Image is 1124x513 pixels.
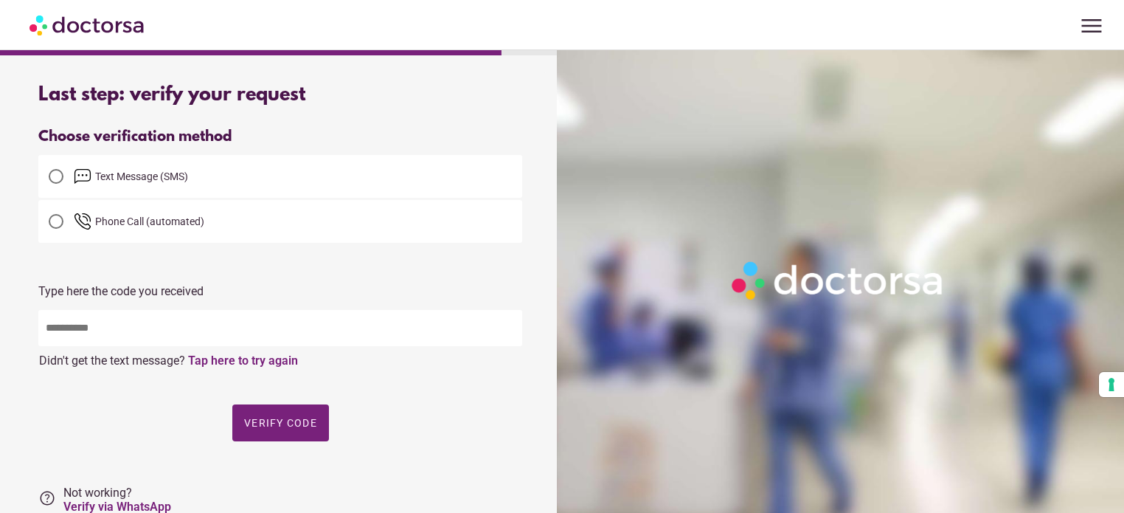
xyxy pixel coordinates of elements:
[38,284,522,298] p: Type here the code you received
[38,489,56,507] i: help
[95,171,188,182] span: Text Message (SMS)
[726,255,951,306] img: Logo-Doctorsa-trans-White-partial-flat.png
[244,417,317,429] span: Verify code
[38,128,522,145] div: Choose verification method
[74,213,91,230] img: phone
[1078,12,1106,40] span: menu
[1099,372,1124,397] button: Your consent preferences for tracking technologies
[74,168,91,185] img: email
[232,404,329,441] button: Verify code
[30,8,146,41] img: Doctorsa.com
[95,216,204,227] span: Phone Call (automated)
[39,354,185,368] span: Didn't get the text message?
[38,84,522,106] div: Last step: verify your request
[188,354,298,368] a: Tap here to try again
